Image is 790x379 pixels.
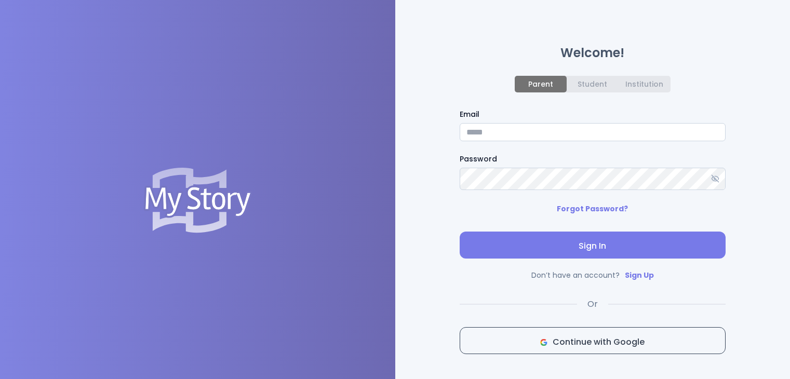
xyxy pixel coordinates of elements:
[578,80,607,88] div: Student
[540,339,547,346] img: icon
[468,336,717,348] span: Continue with Google
[468,240,717,252] span: Sign In
[557,202,628,215] p: Forgot Password?
[625,270,654,280] a: Sign Up
[460,327,726,354] button: icon Continue with Google
[460,47,726,59] h1: Welcome!
[143,168,252,233] img: Logo
[528,80,553,88] div: Parent
[460,154,726,165] label: Password
[460,269,726,281] p: Don’t have an account?
[460,109,726,120] label: Email
[587,298,598,310] span: Or
[625,80,663,88] div: Institution
[460,232,726,259] button: Sign In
